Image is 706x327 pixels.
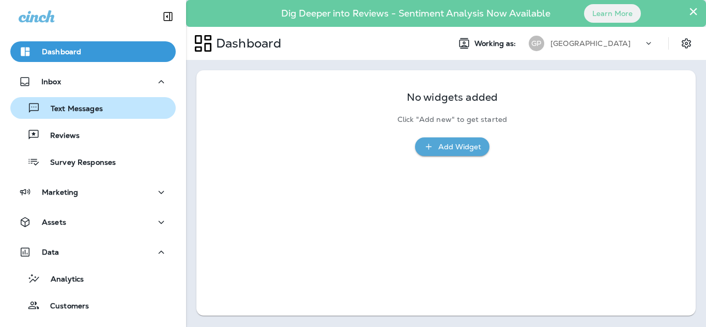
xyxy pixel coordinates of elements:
[212,36,281,51] p: Dashboard
[40,104,103,114] p: Text Messages
[42,218,66,226] p: Assets
[438,141,481,153] div: Add Widget
[40,275,84,285] p: Analytics
[10,41,176,62] button: Dashboard
[10,242,176,262] button: Data
[10,151,176,173] button: Survey Responses
[677,34,696,53] button: Settings
[10,268,176,289] button: Analytics
[415,137,489,157] button: Add Widget
[40,302,89,312] p: Customers
[42,188,78,196] p: Marketing
[407,93,498,102] p: No widgets added
[397,115,507,124] p: Click "Add new" to get started
[550,39,631,48] p: [GEOGRAPHIC_DATA]
[154,6,182,27] button: Collapse Sidebar
[40,131,80,141] p: Reviews
[10,71,176,92] button: Inbox
[584,4,641,23] button: Learn More
[42,248,59,256] p: Data
[42,48,81,56] p: Dashboard
[10,294,176,316] button: Customers
[10,124,176,146] button: Reviews
[688,3,698,20] button: Close
[40,158,116,168] p: Survey Responses
[251,12,580,15] p: Dig Deeper into Reviews - Sentiment Analysis Now Available
[10,212,176,232] button: Assets
[41,77,61,86] p: Inbox
[10,97,176,119] button: Text Messages
[474,39,518,48] span: Working as:
[529,36,544,51] div: GP
[10,182,176,203] button: Marketing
